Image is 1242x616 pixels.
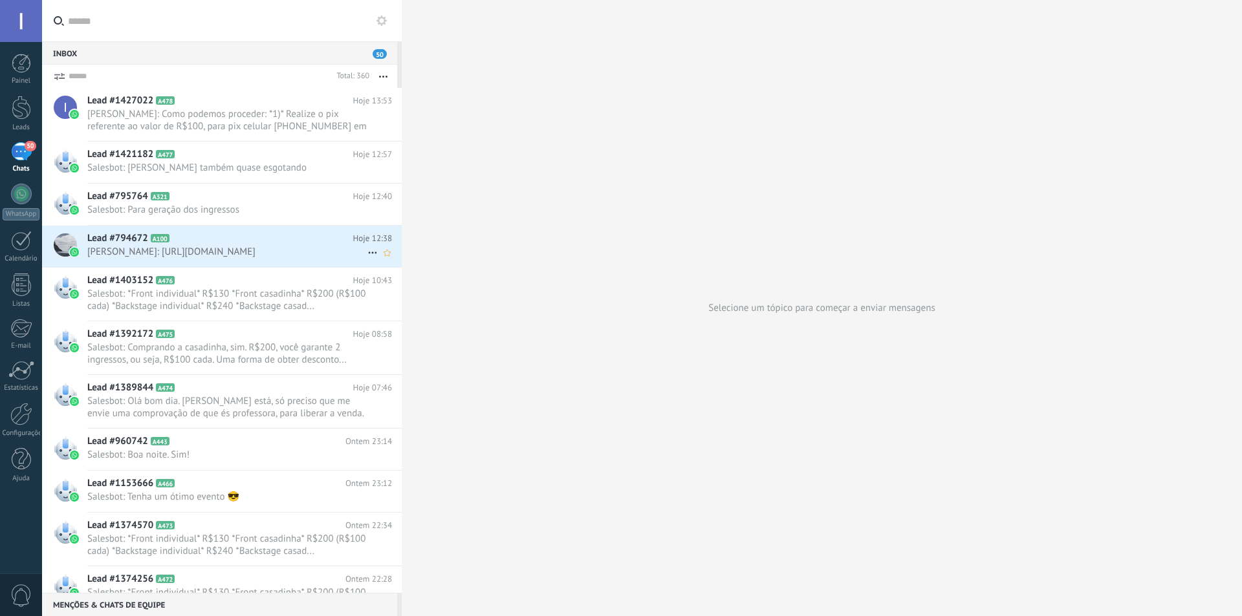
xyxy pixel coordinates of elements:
[42,471,402,512] a: Lead #1153666 A466 Ontem 23:12 Salesbot: Tenha um ótimo evento 😎
[87,435,148,448] span: Lead #960742
[87,341,367,366] span: Salesbot: Comprando a casadinha, sim. R$200, você garante 2 ingressos, ou seja, R$100 cada. Uma f...
[345,519,392,532] span: Ontem 22:34
[70,290,79,299] img: waba.svg
[87,533,367,557] span: Salesbot: *Front individual* R$130 *Front casadinha* R$200 (R$100 cada) *Backstage individual* R$...
[156,383,175,392] span: A474
[353,232,392,245] span: Hoje 12:38
[353,94,392,107] span: Hoje 13:53
[70,535,79,544] img: waba.svg
[156,96,175,105] span: A478
[87,232,148,245] span: Lead #794672
[87,573,153,586] span: Lead #1374256
[42,321,402,374] a: Lead #1392172 A475 Hoje 08:58 Salesbot: Comprando a casadinha, sim. R$200, você garante 2 ingress...
[373,49,387,59] span: 50
[345,435,392,448] span: Ontem 23:14
[3,208,39,220] div: WhatsApp
[353,274,392,287] span: Hoje 10:43
[42,226,402,267] a: Lead #794672 A100 Hoje 12:38 [PERSON_NAME]: [URL][DOMAIN_NAME]
[87,395,367,420] span: Salesbot: Olá bom dia. [PERSON_NAME] está, só preciso que me envie uma comprovação de que és prof...
[87,162,367,174] span: Salesbot: [PERSON_NAME] também quase esgotando
[87,477,153,490] span: Lead #1153666
[42,593,397,616] div: Menções & Chats de equipe
[87,449,367,461] span: Salesbot: Boa noite. Sim!
[3,123,40,132] div: Leads
[87,491,367,503] span: Salesbot: Tenha um ótimo evento 😎
[353,328,392,341] span: Hoje 08:58
[70,110,79,119] img: waba.svg
[151,192,169,200] span: A321
[42,184,402,225] a: Lead #795764 A321 Hoje 12:40 Salesbot: Para geração dos ingressos
[156,330,175,338] span: A475
[87,381,153,394] span: Lead #1389844
[70,248,79,257] img: waba.svg
[70,451,79,460] img: waba.svg
[331,70,369,83] div: Total: 360
[151,437,169,445] span: A443
[369,65,397,88] button: Mais
[70,588,79,597] img: waba.svg
[70,343,79,352] img: waba.svg
[156,479,175,487] span: A466
[87,190,148,203] span: Lead #795764
[3,429,40,438] div: Configurações
[151,234,169,242] span: A100
[70,397,79,406] img: waba.svg
[70,493,79,502] img: waba.svg
[42,513,402,566] a: Lead #1374570 A473 Ontem 22:34 Salesbot: *Front individual* R$130 *Front casadinha* R$200 (R$100 ...
[87,148,153,161] span: Lead #1421182
[42,375,402,428] a: Lead #1389844 A474 Hoje 07:46 Salesbot: Olá bom dia. [PERSON_NAME] está, só preciso que me envie ...
[42,41,397,65] div: Inbox
[87,328,153,341] span: Lead #1392172
[87,94,153,107] span: Lead #1427022
[87,204,367,216] span: Salesbot: Para geração dos ingressos
[42,142,402,183] a: Lead #1421182 A477 Hoje 12:57 Salesbot: [PERSON_NAME] também quase esgotando
[156,575,175,583] span: A472
[3,300,40,308] div: Listas
[353,381,392,394] span: Hoje 07:46
[3,474,40,483] div: Ajuda
[3,77,40,85] div: Painel
[87,108,367,133] span: [PERSON_NAME]: Como podemos proceder: *1)* Realize o pix referente ao valor de R$100, para pix ce...
[156,276,175,284] span: A476
[345,573,392,586] span: Ontem 22:28
[87,246,367,258] span: [PERSON_NAME]: [URL][DOMAIN_NAME]
[345,477,392,490] span: Ontem 23:12
[87,519,153,532] span: Lead #1374570
[70,206,79,215] img: waba.svg
[353,190,392,203] span: Hoje 12:40
[3,255,40,263] div: Calendário
[156,150,175,158] span: A477
[3,165,40,173] div: Chats
[353,148,392,161] span: Hoje 12:57
[25,141,36,151] span: 50
[70,164,79,173] img: waba.svg
[87,288,367,312] span: Salesbot: *Front individual* R$130 *Front casadinha* R$200 (R$100 cada) *Backstage individual* R$...
[87,274,153,287] span: Lead #1403152
[3,384,40,392] div: Estatísticas
[42,88,402,141] a: Lead #1427022 A478 Hoje 13:53 [PERSON_NAME]: Como podemos proceder: *1)* Realize o pix referente ...
[3,342,40,350] div: E-mail
[42,268,402,321] a: Lead #1403152 A476 Hoje 10:43 Salesbot: *Front individual* R$130 *Front casadinha* R$200 (R$100 c...
[87,586,367,611] span: Salesbot: *Front individual* R$130 *Front casadinha* R$200 (R$100 cada) *Backstage individual* R$...
[156,521,175,529] span: A473
[42,429,402,470] a: Lead #960742 A443 Ontem 23:14 Salesbot: Boa noite. Sim!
